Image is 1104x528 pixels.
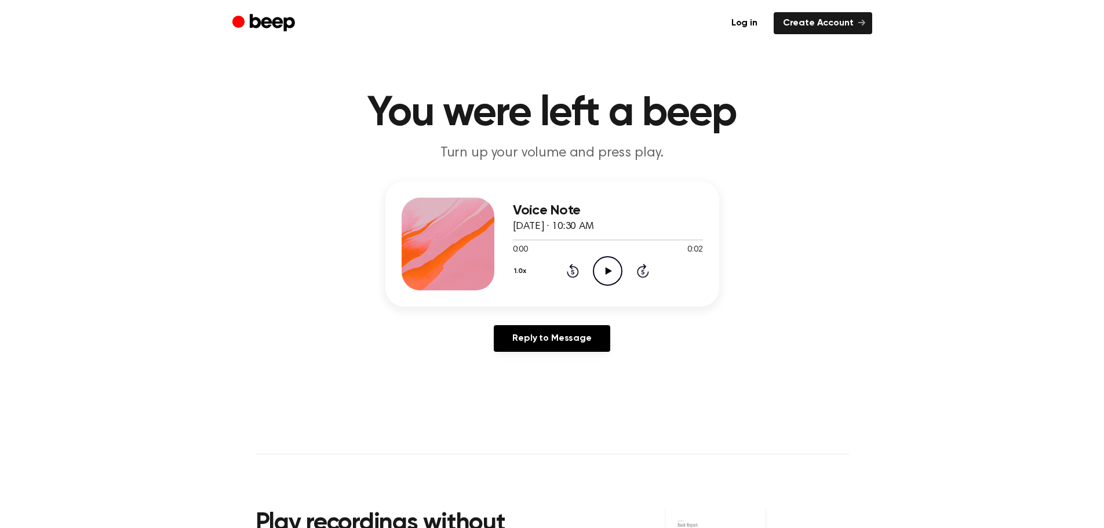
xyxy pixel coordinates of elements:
h3: Voice Note [513,203,703,219]
p: Turn up your volume and press play. [330,144,775,163]
span: 0:00 [513,244,528,256]
a: Create Account [774,12,872,34]
a: Log in [722,12,767,34]
a: Beep [232,12,298,35]
a: Reply to Message [494,325,610,352]
span: 0:02 [687,244,702,256]
h1: You were left a beep [256,93,849,134]
span: [DATE] · 10:30 AM [513,221,594,232]
button: 1.0x [513,261,531,281]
